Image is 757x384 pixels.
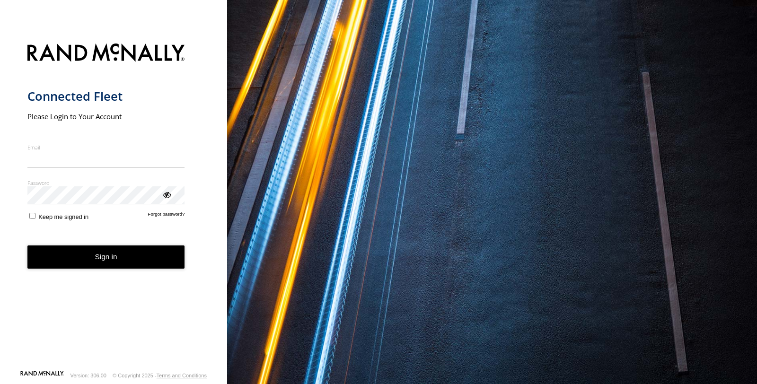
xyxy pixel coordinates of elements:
[162,190,171,199] div: ViewPassword
[27,179,185,186] label: Password
[20,371,64,380] a: Visit our Website
[38,213,88,220] span: Keep me signed in
[70,373,106,378] div: Version: 306.00
[148,211,185,220] a: Forgot password?
[27,42,185,66] img: Rand McNally
[27,112,185,121] h2: Please Login to Your Account
[29,213,35,219] input: Keep me signed in
[27,144,185,151] label: Email
[27,245,185,269] button: Sign in
[27,38,200,370] form: main
[157,373,207,378] a: Terms and Conditions
[27,88,185,104] h1: Connected Fleet
[113,373,207,378] div: © Copyright 2025 -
